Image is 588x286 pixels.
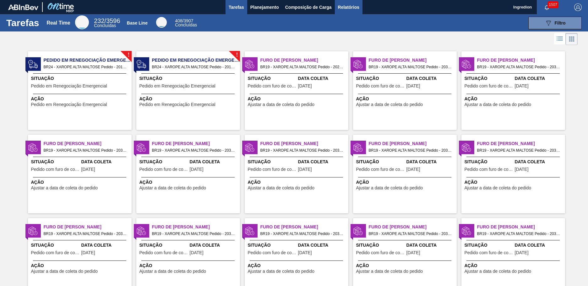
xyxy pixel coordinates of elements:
[260,57,348,64] span: Furo de Coleta
[298,75,347,82] span: Data Coleta
[248,250,297,255] span: Pedido com furo de coleta
[128,53,129,57] span: !
[94,17,120,24] span: / 3596
[31,242,80,249] span: Situação
[356,102,423,107] span: Ajustar a data de coleta do pedido
[356,242,405,249] span: Situação
[353,226,363,236] img: status
[248,159,297,165] span: Situação
[245,59,254,69] img: status
[31,96,130,102] span: Ação
[298,159,347,165] span: Data Coleta
[356,186,423,190] span: Ajustar a data de coleta do pedido
[139,84,215,88] span: Pedido em Renegociação Emergencial
[528,17,582,29] button: Filtro
[260,64,343,70] span: BR19 - XAROPE ALTA MALTOSE Pedido - 2026318
[139,96,238,102] span: Ação
[356,167,405,172] span: Pedido com furo de coleta
[462,226,471,236] img: status
[465,186,531,190] span: Ajustar a data de coleta do pedido
[229,3,244,11] span: Tarefas
[465,102,531,107] span: Ajustar a data de coleta do pedido
[555,20,566,25] span: Filtro
[356,262,455,269] span: Ação
[139,179,238,186] span: Ação
[574,3,582,11] img: Logout
[94,17,104,24] span: 232
[94,23,116,28] span: Concluídas
[190,250,204,255] span: 21/09/2025
[356,159,405,165] span: Situação
[44,140,132,147] span: Furo de Coleta
[31,84,107,88] span: Pedido em Renegociação Emergencial
[31,262,130,269] span: Ação
[152,140,240,147] span: Furo de Coleta
[477,64,560,70] span: BR19 - XAROPE ALTA MALTOSE Pedido - 2032192
[369,140,457,147] span: Furo de Coleta
[28,226,38,236] img: status
[248,179,347,186] span: Ação
[31,102,107,107] span: Pedido em Renegociação Emergencial
[298,84,312,88] span: 16/09/2025
[152,147,235,154] span: BR19 - XAROPE ALTA MALTOSE Pedido - 2032194
[477,57,565,64] span: Furo de Coleta
[356,84,405,88] span: Pedido com furo de coleta
[139,269,206,274] span: Ajustar a data de coleta do pedido
[28,59,38,69] img: status
[8,4,38,10] img: TNhmsLtSVTkK8tSr43FrP2fwEKptu5GPRR3wAAAABJRU5ErkJggg==
[298,242,347,249] span: Data Coleta
[248,242,297,249] span: Situação
[31,250,80,255] span: Pedido com furo de coleta
[152,57,240,64] span: Pedido em Renegociação Emergencial
[260,140,348,147] span: Furo de Coleta
[338,3,359,11] span: Relatórios
[356,96,455,102] span: Ação
[152,224,240,230] span: Furo de Coleta
[537,3,557,12] button: Notificações
[248,102,315,107] span: Ajustar a data de coleta do pedido
[406,75,455,82] span: Data Coleta
[139,167,188,172] span: Pedido com furo de coleta
[515,75,563,82] span: Data Coleta
[137,226,146,236] img: status
[81,159,130,165] span: Data Coleta
[248,75,297,82] span: Situação
[46,20,70,26] div: Real Time
[81,250,95,255] span: 21/09/2025
[44,64,127,70] span: BR24 - XAROPE ALTA MALTOSE Pedido - 2018590
[175,18,193,23] span: / 3907
[298,250,312,255] span: 21/09/2025
[31,269,98,274] span: Ajustar a data de coleta do pedido
[156,17,167,28] div: Base Line
[75,15,89,29] div: Real Time
[554,33,566,45] div: Visão em Lista
[298,167,312,172] span: 16/09/2025
[356,75,405,82] span: Situação
[477,147,560,154] span: BR19 - XAROPE ALTA MALTOSE Pedido - 2035173
[566,33,578,45] div: Visão em Cards
[406,159,455,165] span: Data Coleta
[515,250,529,255] span: 20/09/2025
[31,167,80,172] span: Pedido com furo de coleta
[152,64,235,70] span: BR24 - XAROPE ALTA MALTOSE Pedido - 2018591
[356,179,455,186] span: Ação
[515,242,563,249] span: Data Coleta
[465,179,563,186] span: Ação
[406,84,420,88] span: 16/09/2025
[44,224,132,230] span: Furo de Coleta
[356,269,423,274] span: Ajustar a data de coleta do pedido
[139,75,238,82] span: Situação
[94,18,120,28] div: Real Time
[248,96,347,102] span: Ação
[245,143,254,152] img: status
[139,159,188,165] span: Situação
[515,167,529,172] span: 20/09/2025
[406,250,420,255] span: 21/09/2025
[6,19,39,26] h1: Tarefas
[369,230,452,237] span: BR19 - XAROPE ALTA MALTOSE Pedido - 2035177
[31,179,130,186] span: Ação
[465,96,563,102] span: Ação
[139,242,188,249] span: Situação
[285,3,332,11] span: Composição de Carga
[81,167,95,172] span: 16/09/2025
